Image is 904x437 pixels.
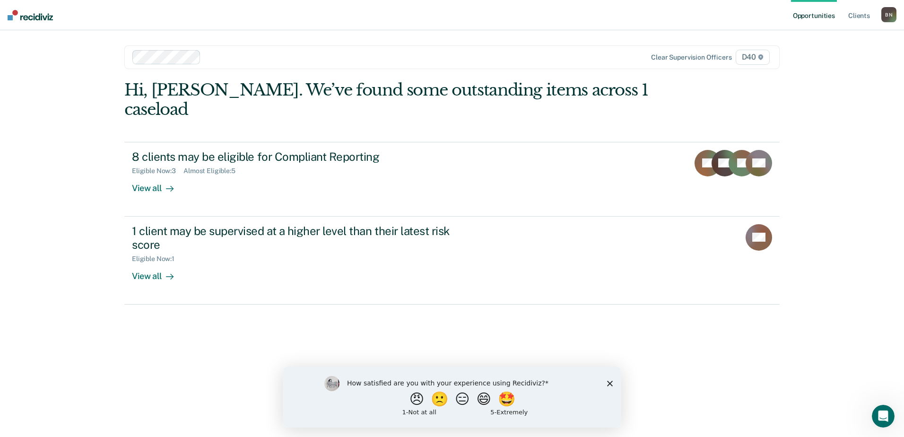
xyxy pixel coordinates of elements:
iframe: Survey by Kim from Recidiviz [283,367,621,428]
div: Eligible Now : 1 [132,255,182,263]
div: B N [881,7,896,22]
a: 1 client may be supervised at a higher level than their latest risk scoreEligible Now:1View all [124,217,780,305]
iframe: Intercom live chat [872,405,895,428]
div: Clear supervision officers [651,53,731,61]
div: 1 client may be supervised at a higher level than their latest risk score [132,224,464,252]
button: BN [881,7,896,22]
div: 8 clients may be eligible for Compliant Reporting [132,150,464,164]
div: Hi, [PERSON_NAME]. We’ve found some outstanding items across 1 caseload [124,80,649,119]
img: Recidiviz [8,10,53,20]
div: View all [132,175,185,193]
div: Almost Eligible : 5 [183,167,243,175]
div: Eligible Now : 3 [132,167,183,175]
span: D40 [736,50,770,65]
a: 8 clients may be eligible for Compliant ReportingEligible Now:3Almost Eligible:5View all [124,142,780,217]
div: View all [132,263,185,281]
